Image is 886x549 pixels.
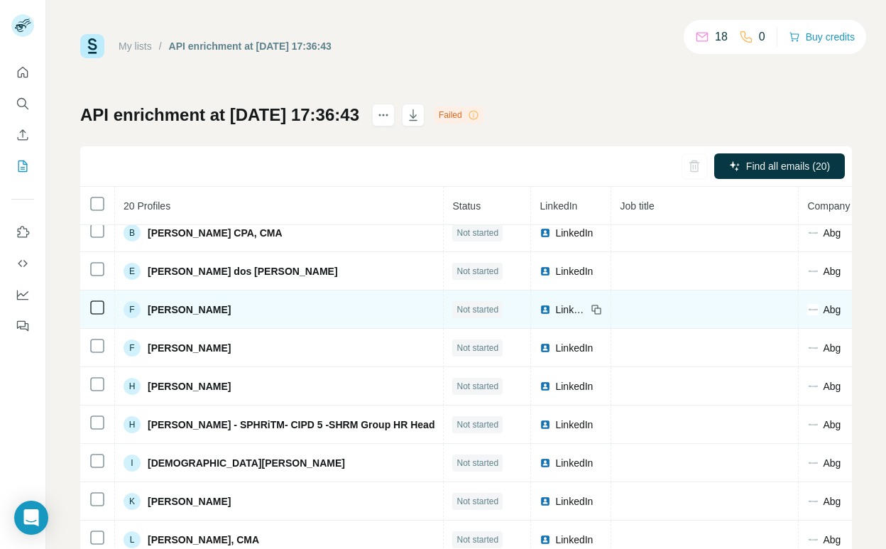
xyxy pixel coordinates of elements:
span: [PERSON_NAME] [148,379,231,393]
button: Feedback [11,313,34,339]
span: [PERSON_NAME] - SPHRiTM- CIPD 5 -SHRM Group HR Head [148,418,434,432]
span: Not started [456,342,498,354]
span: [DEMOGRAPHIC_DATA][PERSON_NAME] [148,456,345,470]
span: LinkedIn [555,264,593,278]
img: LinkedIn logo [540,266,551,277]
div: K [124,493,141,510]
h1: API enrichment at [DATE] 17:36:43 [80,104,359,126]
li: / [159,39,162,53]
span: Find all emails (20) [746,159,830,173]
span: LinkedIn [555,494,593,509]
button: Dashboard [11,282,34,308]
img: LinkedIn logo [540,227,551,239]
span: LinkedIn [540,200,577,212]
span: Not started [456,533,498,546]
span: Abg [823,264,841,278]
span: [PERSON_NAME] dos [PERSON_NAME] [148,264,338,278]
span: [PERSON_NAME] [148,303,231,317]
img: company-logo [807,304,819,315]
span: Abg [823,341,841,355]
span: Not started [456,457,498,469]
button: Buy credits [789,27,855,47]
img: Surfe Logo [80,34,104,58]
span: Abg [823,226,841,240]
a: My lists [119,40,152,52]
img: LinkedIn logo [540,419,551,430]
span: LinkedIn [555,303,586,317]
img: company-logo [807,419,819,430]
img: company-logo [807,496,819,507]
div: I [124,455,141,472]
span: Not started [456,418,498,431]
div: H [124,378,141,395]
span: LinkedIn [555,226,593,240]
span: Abg [823,379,841,393]
span: Abg [823,303,841,317]
img: company-logo [807,534,819,545]
div: L [124,531,141,548]
p: 0 [759,28,765,45]
span: Company [807,200,850,212]
span: Abg [823,533,841,547]
button: My lists [11,153,34,179]
span: Abg [823,494,841,509]
div: Open Intercom Messenger [14,501,48,535]
span: Not started [456,495,498,508]
span: LinkedIn [555,533,593,547]
img: LinkedIn logo [540,342,551,354]
span: [PERSON_NAME] CPA, CMA [148,226,283,240]
button: Quick start [11,60,34,85]
span: LinkedIn [555,379,593,393]
span: LinkedIn [555,341,593,355]
span: Abg [823,456,841,470]
span: Not started [456,227,498,239]
span: [PERSON_NAME], CMA [148,533,259,547]
img: LinkedIn logo [540,457,551,469]
img: LinkedIn logo [540,381,551,392]
p: 18 [715,28,728,45]
button: Use Surfe on LinkedIn [11,219,34,245]
div: Failed [434,107,483,124]
span: Job title [620,200,654,212]
div: B [124,224,141,241]
img: LinkedIn logo [540,304,551,315]
span: Abg [823,418,841,432]
img: LinkedIn logo [540,534,551,545]
div: API enrichment at [DATE] 17:36:43 [169,39,332,53]
button: Enrich CSV [11,122,34,148]
span: Not started [456,380,498,393]
button: actions [372,104,395,126]
div: E [124,263,141,280]
img: company-logo [807,457,819,469]
span: Not started [456,265,498,278]
img: company-logo [807,266,819,277]
div: F [124,339,141,357]
button: Search [11,91,34,116]
div: H [124,416,141,433]
span: LinkedIn [555,456,593,470]
span: Status [452,200,481,212]
span: LinkedIn [555,418,593,432]
img: company-logo [807,227,819,239]
button: Use Surfe API [11,251,34,276]
button: Find all emails (20) [714,153,845,179]
span: [PERSON_NAME] [148,341,231,355]
div: F [124,301,141,318]
img: LinkedIn logo [540,496,551,507]
img: company-logo [807,381,819,392]
span: 20 Profiles [124,200,170,212]
span: [PERSON_NAME] [148,494,231,509]
span: Not started [456,303,498,316]
img: company-logo [807,342,819,354]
